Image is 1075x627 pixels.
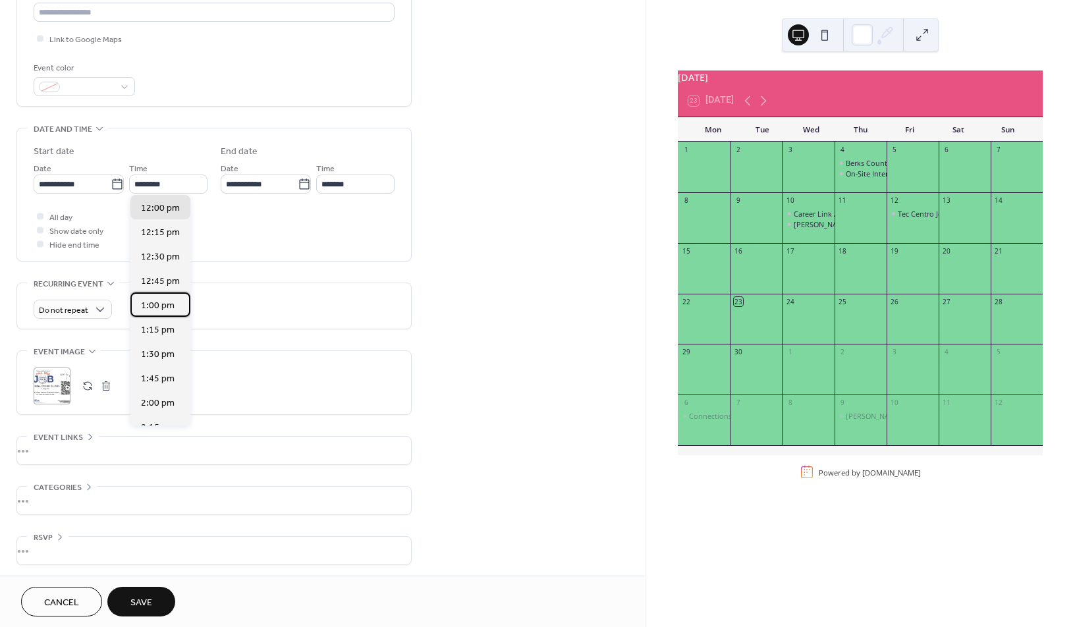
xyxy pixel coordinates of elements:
div: Fri [885,117,934,142]
div: 9 [734,196,743,205]
div: Connections Work Career Fair [678,411,730,421]
span: Time [316,162,335,176]
span: Hide end time [49,238,99,252]
div: ••• [17,487,411,514]
div: Sat [934,117,983,142]
span: Date [221,162,238,176]
div: 23 [734,297,743,306]
span: RSVP [34,531,53,545]
div: ••• [17,437,411,464]
div: 5 [890,146,899,155]
div: 15 [682,246,691,256]
button: Save [107,587,175,616]
div: 12 [994,398,1003,408]
div: Thu [836,117,885,142]
span: 1:30 pm [141,348,175,362]
div: 3 [786,146,795,155]
span: 2:15 pm [141,421,175,435]
a: [DOMAIN_NAME] [862,467,921,477]
span: 1:15 pm [141,323,175,337]
div: 11 [838,196,847,205]
div: [PERSON_NAME]'s Hiring Event [794,219,898,229]
div: 19 [890,246,899,256]
button: Cancel [21,587,102,616]
span: Link to Google Maps [49,33,122,47]
div: 4 [942,348,951,357]
span: 12:30 pm [141,250,180,264]
div: 2 [734,146,743,155]
div: 3 [890,348,899,357]
span: Recurring event [34,277,103,291]
span: 12:45 pm [141,275,180,288]
span: Cancel [44,596,79,610]
div: 10 [786,196,795,205]
div: 17 [786,246,795,256]
span: Do not repeat [39,303,88,318]
div: 21 [994,246,1003,256]
div: Boscov's Hiring Event [782,219,834,229]
span: 12:00 pm [141,202,180,215]
div: 8 [682,196,691,205]
span: 2:00 pm [141,396,175,410]
div: 7 [994,146,1003,155]
div: Berks County PennDOT Winter Maintenance Hiring Event [846,158,1038,168]
div: 6 [682,398,691,408]
div: Tec Centro Job Fair 2025 [898,209,979,219]
div: End date [221,145,258,159]
div: 5 [994,348,1003,357]
div: On-Site Interviews: Construction Master Services [846,169,1007,178]
div: 10 [890,398,899,408]
div: Start date [34,145,74,159]
div: 22 [682,297,691,306]
span: Save [130,596,152,610]
div: Mon [688,117,738,142]
div: Cabela's Seasonal Associate Event [835,411,887,421]
div: Tec Centro Job Fair 2025 [887,209,939,219]
div: Career Link Awareness Day [794,209,884,219]
div: Connections Work Career Fair [689,411,790,421]
div: 1 [786,348,795,357]
span: 1:45 pm [141,372,175,386]
div: 26 [890,297,899,306]
span: All day [49,211,72,225]
span: Show date only [49,225,103,238]
div: 6 [942,146,951,155]
div: 11 [942,398,951,408]
div: 9 [838,398,847,408]
div: 1 [682,146,691,155]
div: ; [34,368,70,404]
div: 16 [734,246,743,256]
div: 20 [942,246,951,256]
span: Event image [34,345,85,359]
div: 12 [890,196,899,205]
div: 2 [838,348,847,357]
div: 30 [734,348,743,357]
span: Event links [34,431,83,445]
span: 1:00 pm [141,299,175,313]
div: 29 [682,348,691,357]
div: ••• [17,537,411,564]
div: 24 [786,297,795,306]
div: [DATE] [678,70,1043,85]
div: Powered by [819,467,921,477]
div: 28 [994,297,1003,306]
div: 14 [994,196,1003,205]
div: Sun [983,117,1032,142]
span: Time [129,162,148,176]
div: 25 [838,297,847,306]
span: Date [34,162,51,176]
div: 4 [838,146,847,155]
div: Tue [738,117,787,142]
div: 8 [786,398,795,408]
div: Wed [786,117,836,142]
div: Career Link Awareness Day [782,209,834,219]
div: 7 [734,398,743,408]
div: Berks County PennDOT Winter Maintenance Hiring Event [835,158,887,168]
div: Event color [34,61,132,75]
div: 18 [838,246,847,256]
span: Date and time [34,123,92,136]
div: [PERSON_NAME]'s Seasonal Associate Event [846,411,993,421]
span: Categories [34,481,82,495]
div: 13 [942,196,951,205]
